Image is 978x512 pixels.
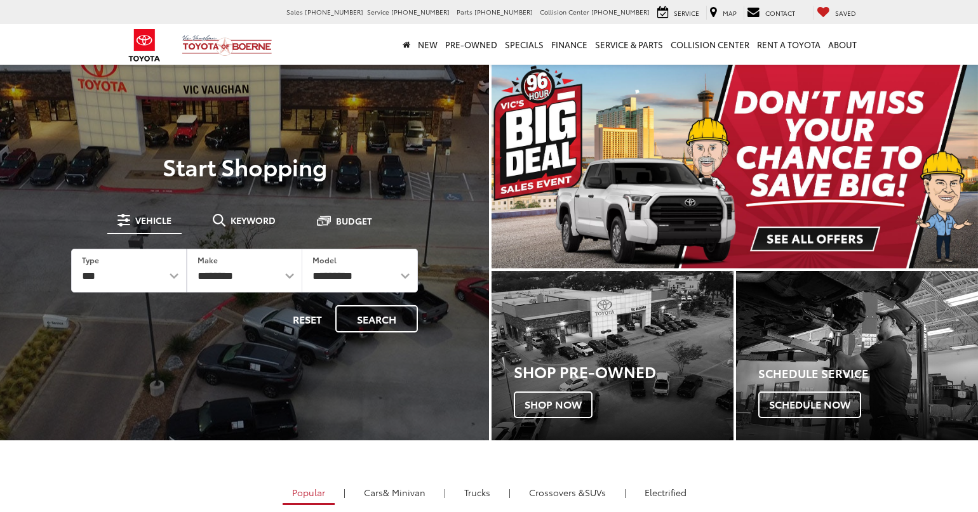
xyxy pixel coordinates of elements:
span: [PHONE_NUMBER] [474,7,533,16]
a: SUVs [519,482,615,503]
span: & Minivan [383,486,425,499]
div: carousel slide number 1 of 1 [492,63,978,268]
a: Shop Pre-Owned Shop Now [492,271,733,440]
button: Search [335,305,418,332]
a: Trucks [455,482,500,503]
a: Specials [501,24,547,65]
a: New [414,24,441,65]
img: Toyota [121,25,168,66]
button: Reset [282,305,333,332]
a: Collision Center [667,24,753,65]
span: [PHONE_NUMBER] [591,7,650,16]
label: Type [82,254,99,265]
li: | [621,486,629,499]
h4: Schedule Service [758,367,978,380]
div: Toyota [736,271,978,440]
span: Keyword [231,216,276,225]
a: Cars [354,482,435,503]
span: Budget [336,216,372,225]
img: Vic Vaughan Toyota of Boerne [182,34,272,56]
span: [PHONE_NUMBER] [391,7,450,16]
a: Popular [283,482,335,505]
a: About [824,24,861,65]
a: Contact [744,6,798,20]
label: Model [312,254,337,265]
li: | [340,486,349,499]
span: Collision Center [540,7,589,16]
p: Start Shopping [53,154,436,179]
a: Pre-Owned [441,24,501,65]
a: My Saved Vehicles [814,6,859,20]
label: Make [198,254,218,265]
span: Crossovers & [529,486,585,499]
section: Carousel section with vehicle pictures - may contain disclaimers. [492,63,978,268]
a: Service [654,6,702,20]
span: Map [723,8,737,18]
span: [PHONE_NUMBER] [305,7,363,16]
span: Contact [765,8,795,18]
a: Finance [547,24,591,65]
h3: Shop Pre-Owned [514,363,733,379]
a: Rent a Toyota [753,24,824,65]
a: Service & Parts: Opens in a new tab [591,24,667,65]
a: Schedule Service Schedule Now [736,271,978,440]
span: Saved [835,8,856,18]
span: Schedule Now [758,391,861,418]
span: Service [674,8,699,18]
span: Parts [457,7,472,16]
span: Shop Now [514,391,593,418]
span: Vehicle [135,216,171,225]
li: | [506,486,514,499]
a: Electrified [635,482,696,503]
a: Home [399,24,414,65]
span: Sales [286,7,303,16]
li: | [441,486,449,499]
div: Toyota [492,271,733,440]
span: Service [367,7,389,16]
a: Map [706,6,740,20]
img: Big Deal Sales Event [492,63,978,268]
